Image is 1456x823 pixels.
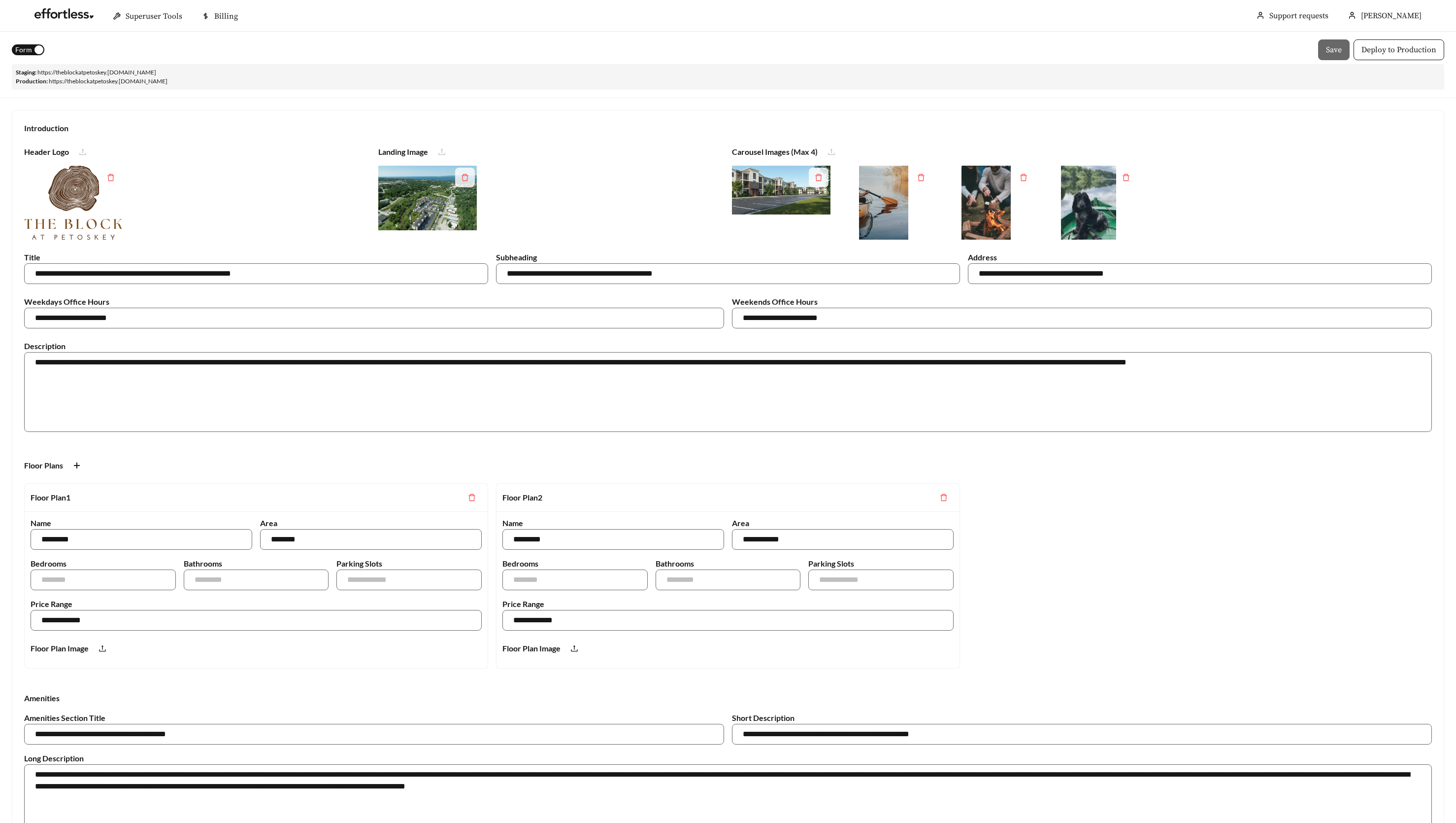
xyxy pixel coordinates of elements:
[1039,166,1138,240] img: Carousel image 4
[463,494,481,501] span: delete
[378,147,428,156] strong: Landing Image
[16,77,48,85] strong: Production:
[67,462,86,469] span: plus
[732,518,749,528] strong: Area
[214,11,238,21] span: Billing
[496,252,537,262] strong: Subheading
[101,168,121,187] button: delete
[565,644,584,652] span: upload
[49,77,167,85] a: https://theblockatpetoskey.[DOMAIN_NAME]
[1014,174,1033,181] span: delete
[31,559,66,568] strong: Bedrooms
[31,599,72,608] strong: Price Range
[260,518,277,528] strong: Area
[968,252,997,262] strong: Address
[732,713,794,722] strong: Short Description
[564,639,584,658] button: upload
[31,644,89,653] strong: Floor Plan Image
[73,142,93,162] button: upload
[24,713,105,722] strong: Amenities Section Title
[24,753,84,763] strong: Long Description
[1354,39,1444,60] button: Deploy to Production
[24,461,63,470] strong: Floor Plans
[808,559,854,568] strong: Parking Slots
[24,341,66,351] strong: Description
[934,494,953,501] span: delete
[834,166,933,240] img: Carousel image 4
[1116,168,1136,187] button: delete
[1269,11,1328,21] a: Support requests
[93,643,112,652] span: upload
[432,142,452,162] button: upload
[24,147,69,156] strong: Header Logo
[24,166,123,240] img: Header Logo
[126,11,182,21] span: Superuser Tools
[502,493,542,502] strong: Floor Plan 2
[502,644,561,653] strong: Floor Plan Image
[456,174,474,181] span: delete
[502,518,523,528] strong: Name
[455,168,475,187] button: delete
[184,559,222,568] strong: Bathrooms
[656,559,694,568] strong: Bathrooms
[432,146,452,156] span: upload
[1361,44,1436,56] span: Deploy to Production
[101,174,120,181] span: delete
[809,174,828,181] span: delete
[378,166,477,240] img: Landing Image
[93,639,112,658] button: upload
[1318,39,1350,60] button: Save
[31,518,51,528] strong: Name
[15,44,32,55] span: Form
[809,168,828,187] button: delete
[24,297,109,306] strong: Weekdays Office Hours
[24,693,60,703] strong: Amenities
[912,174,930,181] span: delete
[31,493,70,502] strong: Floor Plan 1
[911,168,931,187] button: delete
[822,142,841,162] button: upload
[822,146,841,156] span: upload
[502,559,538,568] strong: Bedrooms
[93,644,112,652] span: upload
[24,252,40,262] strong: Title
[1361,11,1422,21] span: [PERSON_NAME]
[16,69,36,76] strong: Staging:
[732,147,818,156] strong: Carousel Images (Max 4)
[67,456,87,475] button: plus
[732,297,818,306] strong: Weekends Office Hours
[37,69,156,76] a: https://theblockatpetoskey.[DOMAIN_NAME]
[462,488,482,507] button: delete
[937,166,1035,240] img: Carousel image 3
[1117,174,1135,181] span: delete
[73,146,93,156] span: upload
[502,599,544,608] strong: Price Range
[564,643,584,652] span: upload
[1014,168,1033,187] button: delete
[934,488,954,507] button: delete
[336,559,382,568] strong: Parking Slots
[24,123,68,133] strong: Introduction
[732,166,830,240] img: Carousel image 2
